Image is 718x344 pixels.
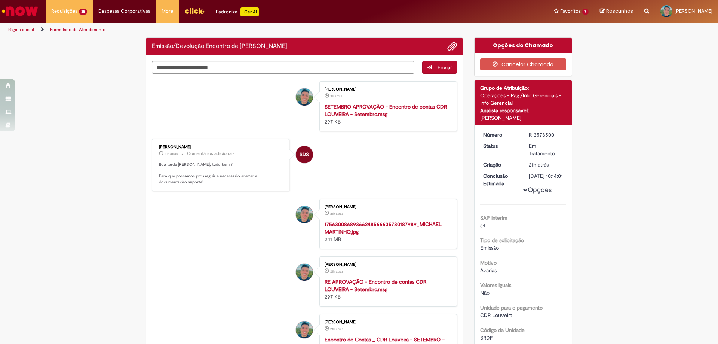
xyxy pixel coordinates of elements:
[184,5,205,16] img: click_logo_yellow_360x200.png
[240,7,259,16] p: +GenAi
[480,92,567,107] div: Operações - Pag./Info Gerenciais - Info Gerencial
[480,237,524,244] b: Tipo de solicitação
[296,264,313,281] div: Sostenys Campos Souza
[480,114,567,122] div: [PERSON_NAME]
[480,214,507,221] b: SAP Interim
[330,94,342,98] time: 30/09/2025 11:15:02
[325,103,447,118] a: SETEMBRO APROVAÇÃO - Encontro de contas CDR LOUVEIRA - Setembro.msg
[330,94,342,98] span: 3h atrás
[159,145,283,149] div: [PERSON_NAME]
[330,269,343,274] time: 29/09/2025 17:15:50
[325,278,449,301] div: 297 KB
[152,43,287,50] h2: Emissão/Devolução Encontro de Contas Fornecedor Histórico de tíquete
[8,27,34,33] a: Página inicial
[159,162,283,185] p: Boa tarde [PERSON_NAME], tudo bem ? Para que possamos prosseguir é necessário anexar a documentaç...
[478,161,524,168] dt: Criação
[325,205,449,209] div: [PERSON_NAME]
[152,61,414,74] textarea: Digite sua mensagem aqui...
[560,7,581,15] span: Favoritos
[325,262,449,267] div: [PERSON_NAME]
[480,58,567,70] button: Cancelar Chamado
[529,161,549,168] span: 21h atrás
[325,103,449,125] div: 297 KB
[529,161,564,168] div: 29/09/2025 17:16:13
[300,146,309,164] span: SDS
[330,327,343,331] time: 29/09/2025 17:15:36
[480,334,493,341] span: BRDF
[162,7,173,15] span: More
[480,282,511,289] b: Valores Iguais
[330,327,343,331] span: 21h atrás
[480,327,525,334] b: Código da Unidade
[50,27,105,33] a: Formulário de Atendimento
[422,61,457,74] button: Enviar
[529,142,564,157] div: Em Tratamento
[296,88,313,106] div: Sostenys Campos Souza
[475,38,572,53] div: Opções do Chamado
[480,312,512,319] span: CDR Louveira
[325,87,449,92] div: [PERSON_NAME]
[529,161,549,168] time: 29/09/2025 17:16:13
[582,9,589,15] span: 7
[529,131,564,138] div: R13578500
[79,9,87,15] span: 35
[480,289,490,296] span: Não
[325,320,449,325] div: [PERSON_NAME]
[330,211,343,216] span: 21h atrás
[438,64,452,71] span: Enviar
[478,131,524,138] dt: Número
[480,107,567,114] div: Analista responsável:
[600,8,633,15] a: Rascunhos
[296,146,313,163] div: Sabrina Da Silva Oliveira
[1,4,39,19] img: ServiceNow
[165,152,178,156] time: 29/09/2025 17:17:18
[480,84,567,92] div: Grupo de Atribuição:
[51,7,77,15] span: Requisições
[98,7,150,15] span: Despesas Corporativas
[296,321,313,338] div: Sostenys Campos Souza
[478,142,524,150] dt: Status
[480,304,543,311] b: Unidade para o pagamento
[296,206,313,223] div: Sostenys Campos Souza
[6,23,473,37] ul: Trilhas de página
[447,42,457,51] button: Adicionar anexos
[330,269,343,274] span: 21h atrás
[675,8,712,14] span: [PERSON_NAME]
[478,172,524,187] dt: Conclusão Estimada
[325,220,449,243] div: 2.11 MB
[480,244,499,251] span: Emissão
[480,222,485,229] span: s4
[330,211,343,216] time: 29/09/2025 17:16:08
[216,7,259,16] div: Padroniza
[606,7,633,15] span: Rascunhos
[325,278,426,293] a: RE APROVAÇÃO - Encontro de contas CDR LOUVEIRA - Setembro.msg
[480,259,497,266] b: Motivo
[480,267,497,274] span: Avarias
[165,152,178,156] span: 21h atrás
[187,150,235,157] small: Comentários adicionais
[529,172,564,180] div: [DATE] 10:14:01
[325,221,442,235] a: 17563008689366248566635730187989_MICHAEL MARTINHO.jpg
